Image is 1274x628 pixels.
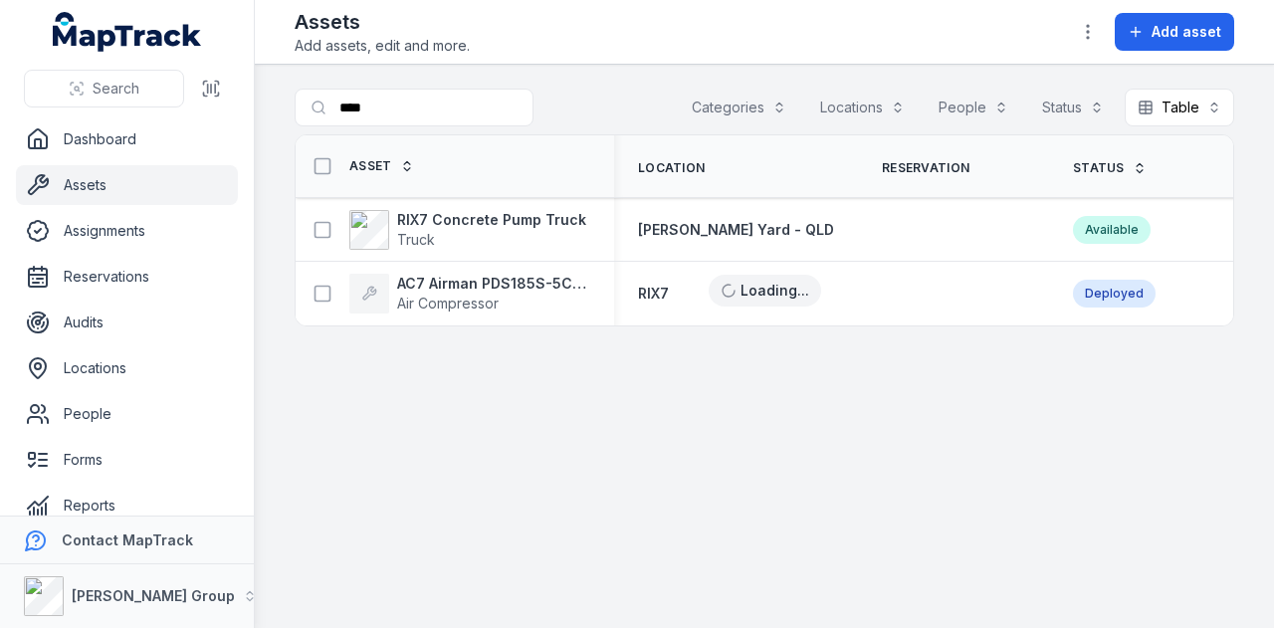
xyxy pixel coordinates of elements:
span: RIX7 [638,285,669,302]
a: RIX7 [638,284,669,304]
button: Categories [679,89,799,126]
div: Available [1073,216,1151,244]
button: People [926,89,1021,126]
span: Asset [349,158,392,174]
a: Locations [16,348,238,388]
div: Deployed [1073,280,1156,308]
a: MapTrack [53,12,202,52]
h2: Assets [295,8,470,36]
a: Reservations [16,257,238,297]
strong: AC7 Airman PDS185S-5C5 on [PERSON_NAME] 7 [397,274,590,294]
a: Audits [16,303,238,342]
a: Dashboard [16,119,238,159]
a: Asset [349,158,414,174]
span: [PERSON_NAME] Yard - QLD [638,221,834,238]
button: Add asset [1115,13,1234,51]
a: [PERSON_NAME] Yard - QLD [638,220,834,240]
strong: RIX7 Concrete Pump Truck [397,210,586,230]
a: People [16,394,238,434]
span: Air Compressor [397,295,499,312]
a: Reports [16,486,238,525]
button: Table [1125,89,1234,126]
span: Truck [397,231,435,248]
span: Location [638,160,705,176]
a: Status [1073,160,1147,176]
button: Status [1029,89,1117,126]
a: AC7 Airman PDS185S-5C5 on [PERSON_NAME] 7Air Compressor [349,274,590,314]
button: Locations [807,89,918,126]
span: Add assets, edit and more. [295,36,470,56]
span: Status [1073,160,1125,176]
a: RIX7 Concrete Pump TruckTruck [349,210,586,250]
span: Add asset [1152,22,1221,42]
a: Forms [16,440,238,480]
button: Search [24,70,184,107]
a: Assets [16,165,238,205]
a: Assignments [16,211,238,251]
span: Search [93,79,139,99]
strong: Contact MapTrack [62,531,193,548]
strong: [PERSON_NAME] Group [72,587,235,604]
span: Reservation [882,160,969,176]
